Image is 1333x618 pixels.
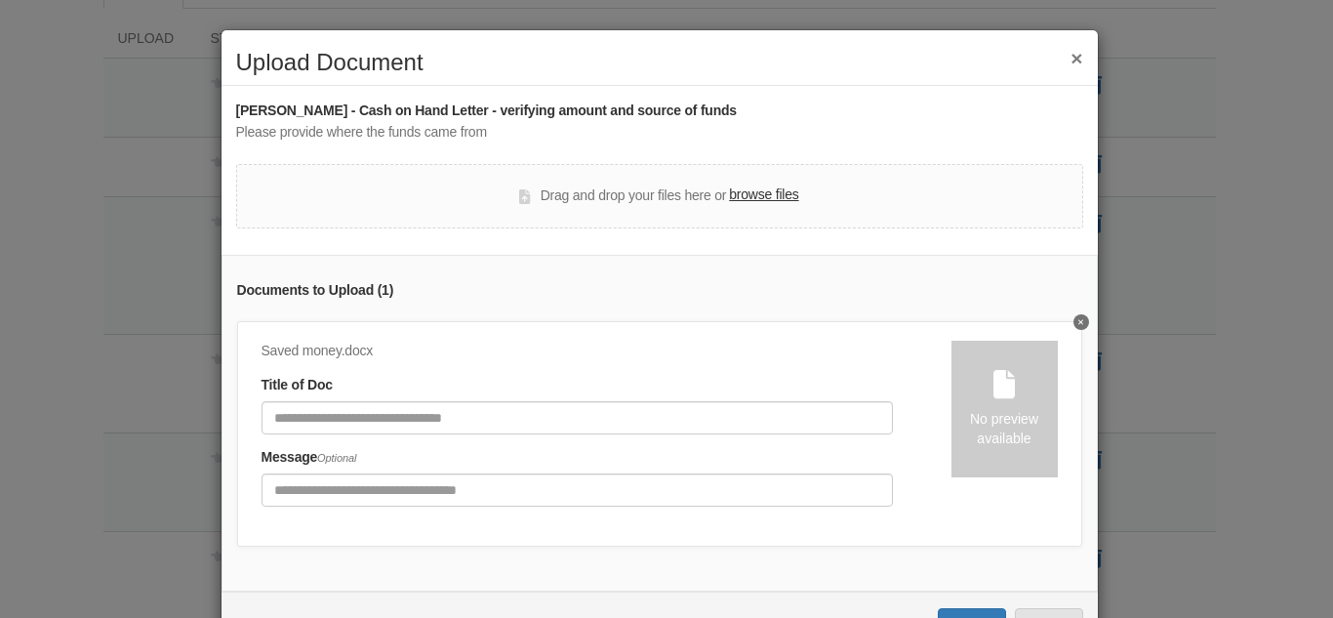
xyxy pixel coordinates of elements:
[1070,48,1082,68] button: ×
[1073,314,1089,330] button: Delete undefined
[729,185,798,206] label: browse files
[262,447,357,469] label: Message
[236,50,1083,75] h2: Upload Document
[519,185,798,208] div: Drag and drop your files here or
[236,122,1083,144] div: Please provide where the funds came from
[262,401,893,434] input: Document Title
[262,474,893,507] input: Include any comments on this document
[951,409,1058,448] div: No preview available
[262,375,333,396] label: Title of Doc
[237,280,1082,302] div: Documents to Upload ( 1 )
[317,452,356,464] span: Optional
[236,101,1083,122] div: [PERSON_NAME] - Cash on Hand Letter - verifying amount and source of funds
[262,341,893,362] div: Saved money.docx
